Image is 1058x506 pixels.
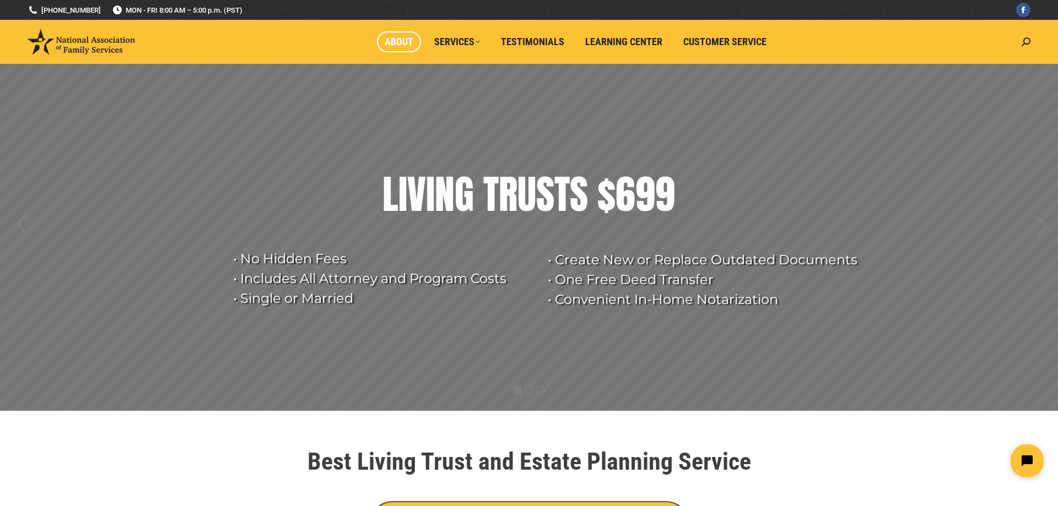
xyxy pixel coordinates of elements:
[683,36,766,48] span: Customer Service
[28,5,101,15] a: [PHONE_NUMBER]
[577,31,670,52] a: Learning Center
[407,172,426,216] div: V
[233,249,534,308] rs-layer: • No Hidden Fees • Includes All Attorney and Program Costs • Single or Married
[493,31,572,52] a: Testimonials
[635,172,655,216] div: 9
[536,172,554,216] div: S
[377,31,421,52] a: About
[435,172,455,216] div: N
[517,172,536,216] div: U
[655,172,675,216] div: 9
[499,172,517,216] div: R
[501,36,564,48] span: Testimonials
[382,172,398,216] div: L
[676,31,774,52] a: Customer Service
[112,5,242,15] span: MON - FRI 8:00 AM – 5:00 p.m. (PST)
[455,172,474,216] div: G
[398,172,407,216] div: I
[863,435,1053,487] iframe: Tidio Chat
[585,36,662,48] span: Learning Center
[434,36,480,48] span: Services
[570,172,588,216] div: S
[1016,3,1030,17] a: Facebook page opens in new window
[385,36,413,48] span: About
[483,172,499,216] div: T
[597,172,616,216] div: $
[616,172,635,216] div: 6
[554,172,570,216] div: T
[220,449,838,474] h1: Best Living Trust and Estate Planning Service
[28,29,135,55] img: National Association of Family Services
[548,250,867,309] rs-layer: • Create New or Replace Outdated Documents • One Free Deed Transfer • Convenient In-Home Notariza...
[426,172,435,216] div: I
